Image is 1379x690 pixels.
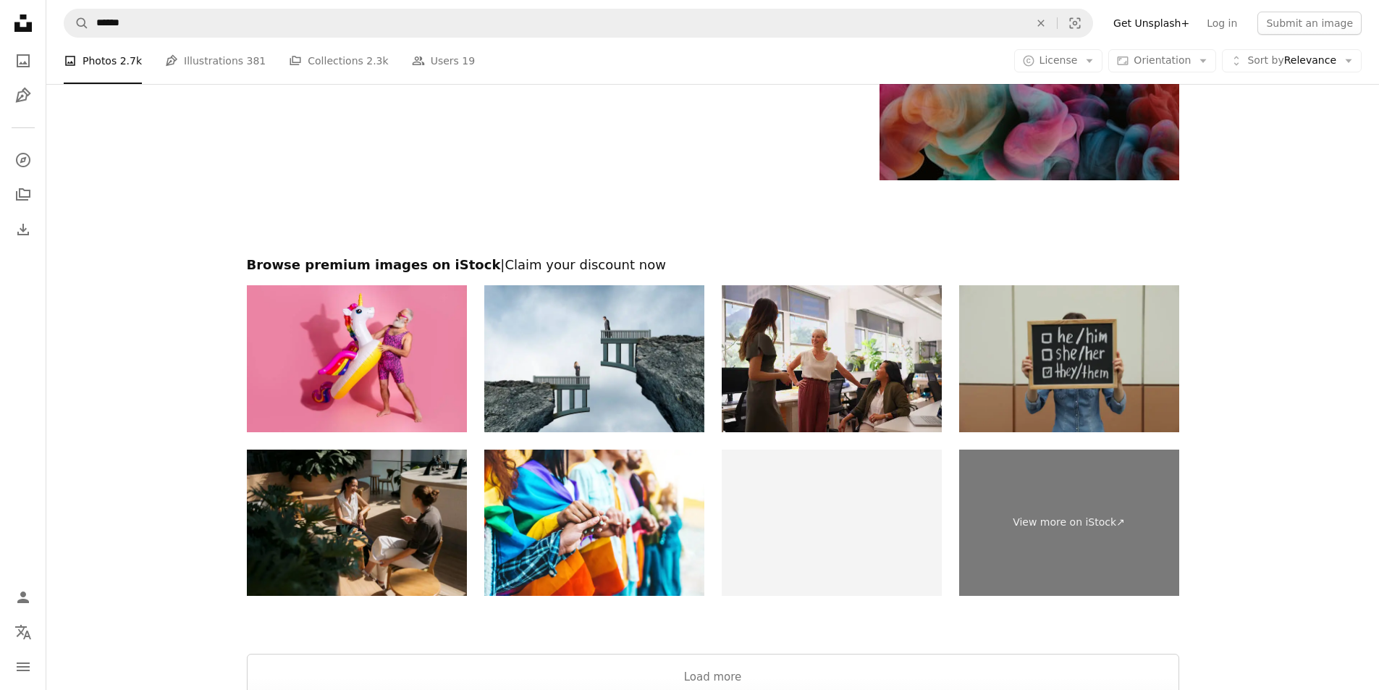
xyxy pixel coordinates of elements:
button: Language [9,618,38,647]
span: 381 [247,53,266,69]
a: Photos [9,46,38,75]
img: Photo of funny positive man wear swimwear enjoy relax rest resort hold big toy isolated on pink c... [247,285,467,432]
span: 2.3k [366,53,388,69]
span: 19 [462,53,475,69]
a: Collections [9,180,38,209]
span: Sort by [1247,54,1283,66]
img: Two friends indulge in meaningful conversation at cafe [247,450,467,597]
span: Relevance [1247,54,1336,68]
button: Menu [9,652,38,681]
a: pink and blue abstract painting [880,74,1178,87]
span: Orientation [1134,54,1191,66]
button: Search Unsplash [64,9,89,37]
a: Log in [1198,12,1246,35]
a: View more on iStock↗ [959,450,1179,597]
h2: Browse premium images on iStock [247,256,1179,274]
span: | Claim your discount now [500,257,666,272]
a: Users 19 [412,38,476,84]
button: Submit an image [1257,12,1362,35]
span: License [1039,54,1078,66]
a: Illustrations [9,81,38,110]
a: Get Unsplash+ [1105,12,1198,35]
a: Home — Unsplash [9,9,38,41]
img: Woman holding chalkboard with list of gender pronouns near color wall [959,285,1179,432]
form: Find visuals sitewide [64,9,1093,38]
a: Log in / Sign up [9,583,38,612]
a: Explore [9,146,38,174]
img: The concept of human rights and equality in social, economic and political rights, duties and opp... [722,450,942,597]
img: Woman Looking up At Man On Mismatched Bridge Construction [484,285,704,432]
a: Download History [9,215,38,244]
img: Group of lgbt people holding hands outside - Diverse happy friends hugging outdoors - Gay pride c... [484,450,704,597]
img: Professional Businesswomen Relaxing and Stretching During a Break in a Green Office [722,285,942,432]
button: License [1014,49,1103,72]
button: Clear [1025,9,1057,37]
button: Visual search [1058,9,1092,37]
button: Sort byRelevance [1222,49,1362,72]
a: Illustrations 381 [165,38,266,84]
a: Collections 2.3k [289,38,388,84]
button: Orientation [1108,49,1216,72]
